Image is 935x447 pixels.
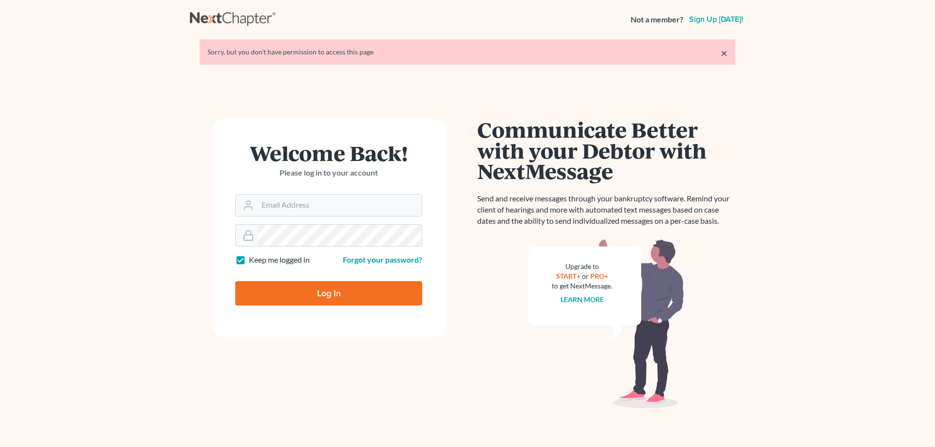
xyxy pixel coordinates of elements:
a: × [721,47,728,59]
div: Upgrade to [552,262,612,271]
a: Learn more [561,295,604,304]
h1: Welcome Back! [235,143,422,163]
p: Please log in to your account [235,167,422,179]
img: nextmessage_bg-59042aed3d76b12b5cd301f8e5b87938c9018125f34e5fa2b7a6b67550977c72.svg [528,238,684,409]
span: or [582,272,589,280]
h1: Communicate Better with your Debtor with NextMessage [477,119,735,181]
a: Forgot your password? [343,255,422,264]
input: Email Address [258,195,422,216]
a: START+ [556,272,580,280]
a: Sign up [DATE]! [687,16,745,23]
p: Send and receive messages through your bankruptcy software. Remind your client of hearings and mo... [477,193,735,227]
a: PRO+ [590,272,608,280]
input: Log In [235,281,422,305]
label: Keep me logged in [249,254,310,266]
div: Sorry, but you don't have permission to access this page [207,47,728,57]
div: to get NextMessage. [552,281,612,291]
strong: Not a member? [631,14,683,25]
